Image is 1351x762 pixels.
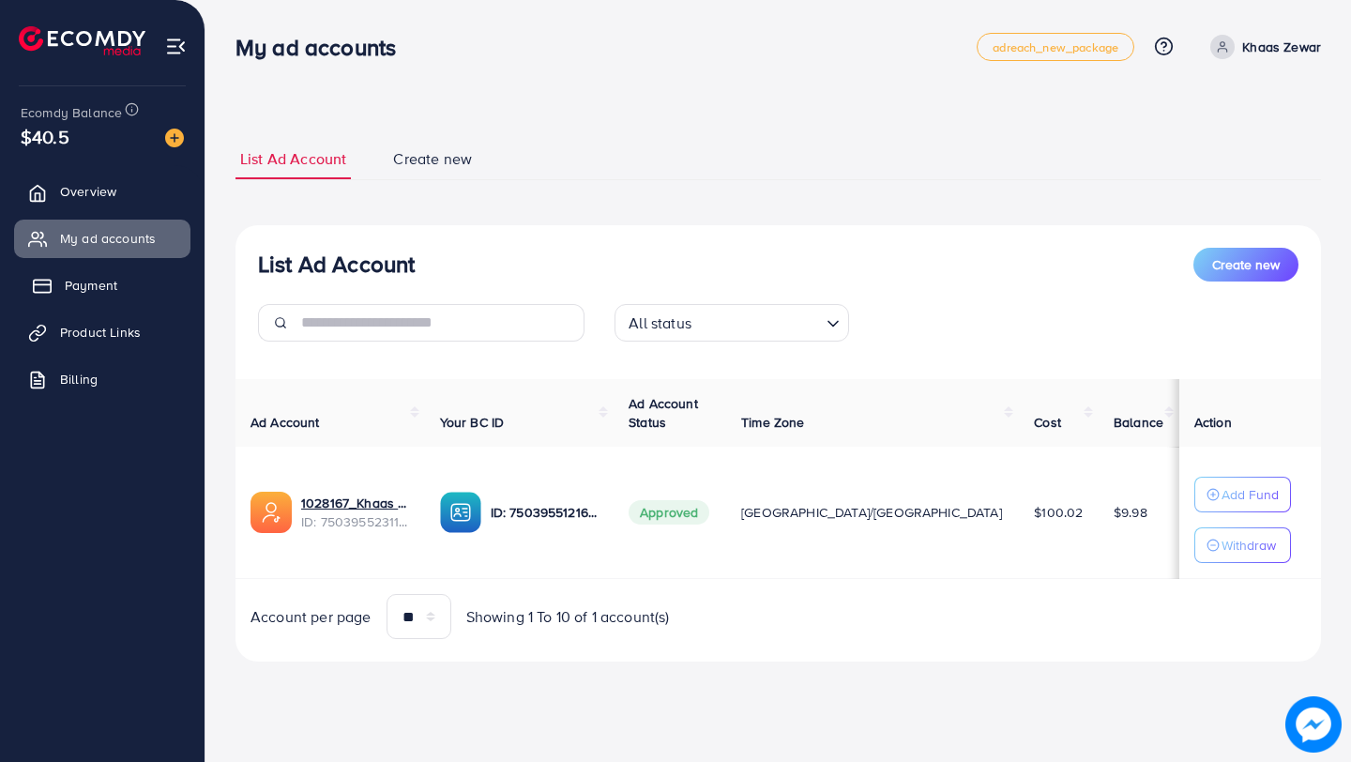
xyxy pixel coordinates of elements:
[1193,248,1298,282] button: Create new
[1285,696,1342,753] img: image
[1034,413,1061,432] span: Cost
[240,148,346,170] span: List Ad Account
[14,220,190,257] a: My ad accounts
[993,41,1118,53] span: adreach_new_package
[629,394,698,432] span: Ad Account Status
[1114,503,1147,522] span: $9.98
[14,360,190,398] a: Billing
[1242,36,1321,58] p: Khaas Zewar
[697,306,819,337] input: Search for option
[1114,413,1163,432] span: Balance
[440,413,505,432] span: Your BC ID
[21,103,122,122] span: Ecomdy Balance
[60,229,156,248] span: My ad accounts
[165,129,184,147] img: image
[1034,503,1083,522] span: $100.02
[1222,534,1276,556] p: Withdraw
[1222,483,1279,506] p: Add Fund
[14,267,190,304] a: Payment
[60,323,141,342] span: Product Links
[60,182,116,201] span: Overview
[301,512,410,531] span: ID: 7503955231189958657
[440,492,481,533] img: ic-ba-acc.ded83a64.svg
[250,413,320,432] span: Ad Account
[615,304,849,342] div: Search for option
[1203,35,1321,59] a: Khaas Zewar
[21,123,69,150] span: $40.5
[19,26,145,55] img: logo
[1194,527,1291,563] button: Withdraw
[491,501,600,524] p: ID: 7503955121672404993
[741,413,804,432] span: Time Zone
[14,173,190,210] a: Overview
[977,33,1134,61] a: adreach_new_package
[629,500,709,525] span: Approved
[165,36,187,57] img: menu
[258,251,415,278] h3: List Ad Account
[1212,255,1280,274] span: Create new
[301,494,410,532] div: <span class='underline'>1028167_Khaas Zewar_1747150730848</span></br>7503955231189958657
[1194,413,1232,432] span: Action
[250,492,292,533] img: ic-ads-acc.e4c84228.svg
[65,276,117,295] span: Payment
[625,310,695,337] span: All status
[1194,477,1291,512] button: Add Fund
[14,313,190,351] a: Product Links
[393,148,472,170] span: Create new
[301,494,410,512] a: 1028167_Khaas Zewar_1747150730848
[235,34,411,61] h3: My ad accounts
[741,503,1002,522] span: [GEOGRAPHIC_DATA]/[GEOGRAPHIC_DATA]
[466,606,670,628] span: Showing 1 To 10 of 1 account(s)
[60,370,98,389] span: Billing
[250,606,372,628] span: Account per page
